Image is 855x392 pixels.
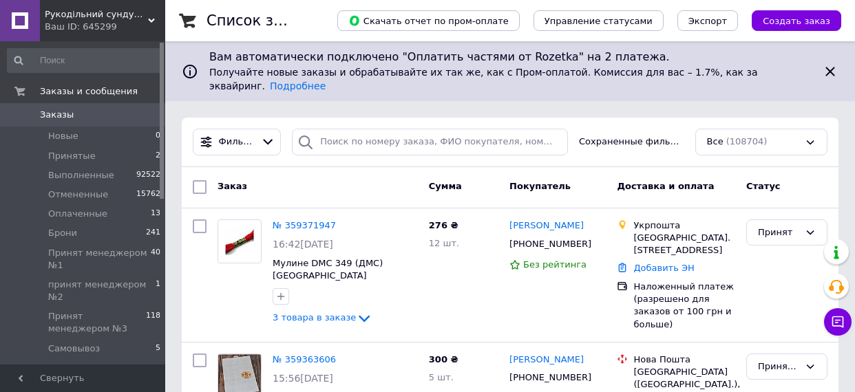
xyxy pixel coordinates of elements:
[146,227,160,239] span: 241
[509,239,591,249] span: [PHONE_NUMBER]
[617,181,714,191] span: Доставка и оплата
[136,169,160,182] span: 92522
[48,227,77,239] span: Брони
[40,109,74,121] span: Заказы
[156,150,160,162] span: 2
[273,258,383,294] a: Мулине DMC 349 (ДМС) [GEOGRAPHIC_DATA] (оригинал)
[218,181,247,191] span: Заказ
[7,48,162,73] input: Поиск
[633,219,735,232] div: Укрпошта
[523,259,587,270] span: Без рейтинга
[156,279,160,303] span: 1
[209,50,811,65] span: Вам автоматически подключено "Оплатить частями от Rozetka" на 2 платежа.
[633,232,735,257] div: [GEOGRAPHIC_DATA]. [STREET_ADDRESS]
[273,354,336,364] a: № 359363606
[633,353,735,366] div: Нова Пошта
[292,129,568,155] input: Поиск по номеру заказа, ФИО покупателя, номеру телефона, Email, номеру накладной
[509,219,584,232] a: [PERSON_NAME]
[758,226,799,240] div: Принят
[218,219,262,263] a: Фото товару
[136,188,160,201] span: 15762
[151,208,160,220] span: 13
[726,136,768,146] span: (108704)
[218,227,261,255] img: Фото товару
[270,80,326,91] a: Подробнее
[633,263,694,273] a: Добавить ЭН
[534,10,664,31] button: Управление статусами
[677,10,738,31] button: Экспорт
[429,220,458,230] span: 276 ₴
[509,181,571,191] span: Покупатель
[48,247,151,272] span: Принят менеджером №1
[45,21,165,33] div: Ваш ID: 645299
[219,135,255,149] span: Фильтры
[156,130,160,142] span: 0
[273,239,333,250] span: 16:42[DATE]
[273,312,372,323] a: 3 товара в заказе
[337,10,520,31] button: Скачать отчет по пром-оплате
[429,372,454,382] span: 5 шт.
[579,135,684,149] span: Сохраненные фильтры:
[48,279,156,303] span: принят менеджером №2
[429,238,459,248] span: 12 шт.
[633,281,735,331] div: Наложенный платеж (разрешено для заказов от 100 грн и больше)
[48,188,108,201] span: Отмененные
[45,8,148,21] span: Рукодільний сундучок - ФОП Чайковська О.М."
[48,150,96,162] span: Принятые
[40,85,138,98] span: Заказы и сообщения
[48,169,114,182] span: Выполненные
[763,16,830,26] span: Создать заказ
[273,312,356,323] span: 3 товара в заказе
[146,310,160,335] span: 118
[209,67,758,91] span: Получайте новые заказы и обрабатывайте их так же, как с Пром-оплатой. Комиссия для вас – 1.7%, ка...
[48,310,146,335] span: Принят менеджером №3
[429,181,462,191] span: Сумма
[824,308,852,336] button: Чат с покупателем
[746,181,781,191] span: Статус
[509,372,591,382] span: [PHONE_NUMBER]
[752,10,841,31] button: Создать заказ
[48,342,100,355] span: Самовывоз
[156,342,160,355] span: 5
[273,373,333,384] span: 15:56[DATE]
[545,16,653,26] span: Управление статусами
[273,220,336,230] a: № 359371947
[429,354,458,364] span: 300 ₴
[758,360,799,374] div: Принят менеджером №1
[707,135,724,149] span: Все
[48,208,107,220] span: Оплаченные
[348,14,509,27] span: Скачать отчет по пром-оплате
[688,16,727,26] span: Экспорт
[509,353,584,367] a: [PERSON_NAME]
[151,247,160,272] span: 40
[738,15,841,25] a: Создать заказ
[207,12,325,29] h1: Список заказов
[48,130,78,142] span: Новые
